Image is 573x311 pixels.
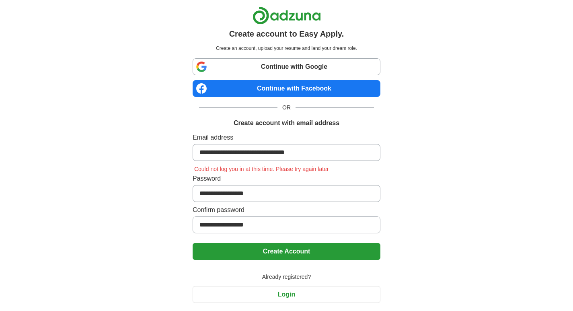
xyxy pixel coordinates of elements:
label: Password [193,174,380,183]
button: Create Account [193,243,380,260]
img: Adzuna logo [253,6,321,25]
a: Continue with Facebook [193,80,380,97]
p: Create an account, upload your resume and land your dream role. [194,45,379,52]
button: Login [193,286,380,303]
a: Continue with Google [193,58,380,75]
label: Email address [193,133,380,142]
span: OR [277,103,296,112]
label: Confirm password [193,205,380,215]
span: Could not log you in at this time. Please try again later [193,166,331,172]
a: Login [193,291,380,298]
span: Already registered? [257,273,316,281]
h1: Create account to Easy Apply. [229,28,344,40]
h1: Create account with email address [234,118,339,128]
